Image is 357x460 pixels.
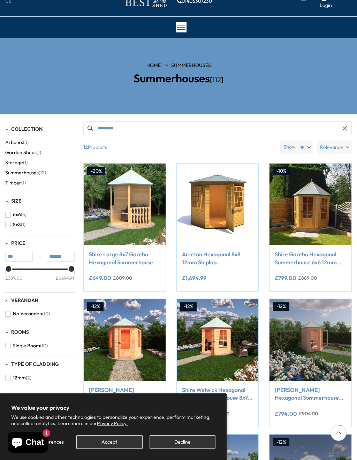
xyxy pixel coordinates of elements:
span: Size [11,198,22,204]
a: HOME [146,62,161,69]
input: Min value [5,252,33,262]
span: (1) [23,160,28,166]
span: Summerhouses [5,170,39,176]
span: - [33,253,47,260]
button: 8x8 [5,220,25,230]
inbox-online-store-chat: Shopify online store chat [6,432,50,454]
span: No Verandah [13,311,42,317]
a: Arreton Hexagonal 8x8 12mm Shiplap Summerhouse [182,250,253,266]
span: Collection [11,126,43,132]
span: Arbours [5,139,23,145]
span: Timber [5,180,21,186]
span: Verandah [11,297,38,303]
input: Max value [47,252,74,262]
button: Timber (1) [5,178,26,188]
span: (1) [37,150,41,156]
span: (3) [21,212,26,218]
span: (12) [39,170,46,176]
div: £389.00 [5,274,23,281]
label: Relevance [317,141,352,154]
a: Shire Gazebo Hexagonal Summerhouse 6x6 12mm Cladding [275,250,346,266]
a: Login [320,2,332,9]
span: (2) [26,375,31,381]
div: -12% [87,302,104,311]
div: -20% [87,167,105,175]
button: Garden Sheds (1) [5,148,41,158]
span: (10) [42,311,50,317]
div: £1,694.99 [55,274,75,281]
button: Summerhouses (12) [5,168,46,178]
ins: £1,694.99 [182,275,206,281]
a: Shire Welwick Hexagonal Gazebo Summerhouse 8x7 12mm Cladding [182,386,253,402]
a: Shire Large 8x7 Gazebo Hexagonal Summerhouse [89,250,160,266]
h2: We value your privacy [11,405,215,411]
div: Price [5,269,75,287]
del: £809.00 [113,276,132,280]
button: Single Room [5,341,48,351]
ins: £794.00 [275,411,297,416]
span: (3) [23,139,29,145]
ins: £799.00 [275,275,296,281]
input: Search products [83,121,352,135]
del: £889.00 [298,276,317,280]
span: Rooms [11,329,29,335]
span: Products [81,141,277,154]
span: (1) [21,222,25,228]
span: Garden Sheds [5,150,37,156]
del: £904.00 [299,411,318,416]
div: -12% [273,302,289,311]
button: Accept [76,435,142,449]
div: -12% [180,302,197,311]
button: 12mm [5,373,31,383]
img: Shire Gazebo Hexagonal Summerhouse 6x6 12mm Cladding - Best Shed [269,164,351,246]
ins: £649.00 [89,275,111,281]
span: 12mm [13,375,26,381]
b: 12 [83,141,88,154]
span: Traditional or Modern [5,393,69,399]
h2: Summerhouses [94,72,263,84]
span: 6x6 [13,212,21,218]
span: 8x8 [13,222,21,228]
span: (10) [40,343,48,349]
div: -10% [273,167,290,175]
button: Storage (1) [5,158,28,168]
button: Arbours (3) [5,137,29,148]
span: Type of Cladding [11,361,59,367]
div: -12% [273,438,289,446]
span: (1) [21,180,26,186]
span: Single Room [13,343,40,349]
button: 6x6 [5,210,26,220]
span: [112] [210,75,223,84]
label: Show [283,144,296,151]
a: Summerhouses [171,62,211,69]
span: Relevance [320,141,343,154]
a: [PERSON_NAME] Hexagonal Summerhouse 6x6 12mm Cladding [275,386,346,402]
a: Privacy Policy. [97,420,128,427]
p: We use cookies and other technologies to personalize your experience, perform marketing, and coll... [11,414,215,427]
span: Price [11,240,25,246]
span: Storage [5,160,23,166]
button: Decline [150,435,215,449]
button: No Verandah [5,309,50,319]
a: [PERSON_NAME] Hexagonal Gazebo Summerhouse 8x7 12mm Cladding [89,386,160,402]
